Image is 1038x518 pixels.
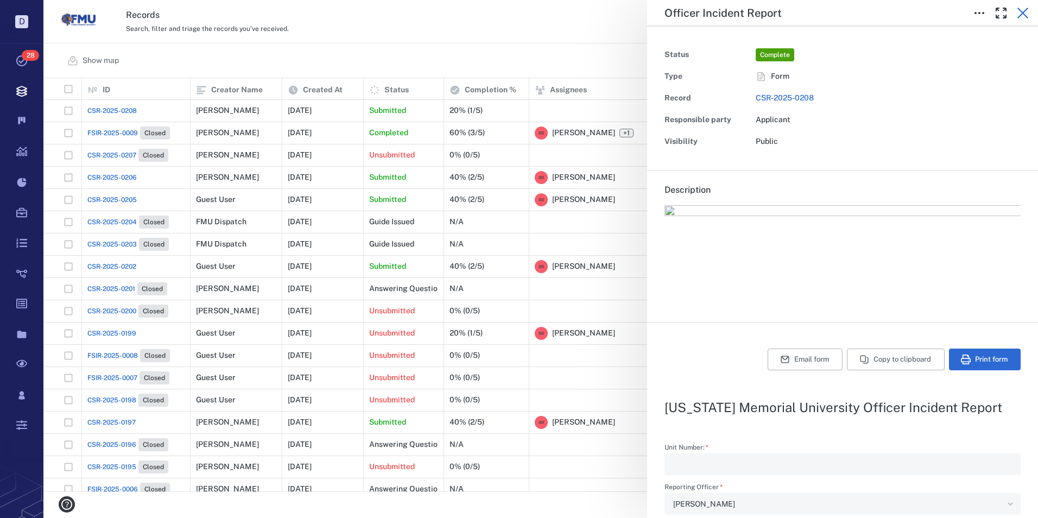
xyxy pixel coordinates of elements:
[664,134,751,149] div: Visibility
[664,401,1021,414] h2: [US_STATE] Memorial University Officer Incident Report
[758,50,792,60] span: Complete
[664,184,1021,197] h6: Description
[969,2,990,24] button: Toggle to Edit Boxes
[664,112,751,128] div: Responsible party
[949,349,1021,370] button: Print form
[664,484,1021,493] label: Reporting Officer
[847,349,945,370] button: Copy to clipboard
[673,498,1003,510] div: [PERSON_NAME]
[664,444,1021,453] label: Unit Number:
[664,91,751,106] div: Record
[664,208,1021,303] span: _
[664,493,1021,515] div: Reporting Officer
[756,93,814,102] a: CSR-2025-0208
[9,9,346,18] body: Rich Text Area. Press ALT-0 for help.
[664,453,1021,475] div: Unit Number:
[664,7,782,20] h5: Officer Incident Report
[990,2,1012,24] button: Toggle Fullscreen
[664,69,751,84] div: Type
[664,47,751,62] div: Status
[756,115,790,124] span: Applicant
[1012,2,1034,24] button: Close
[768,349,843,370] button: Email form
[771,71,789,82] span: Form
[15,15,28,28] p: D
[22,50,39,61] span: 28
[756,137,778,146] span: Public
[24,8,47,17] span: Help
